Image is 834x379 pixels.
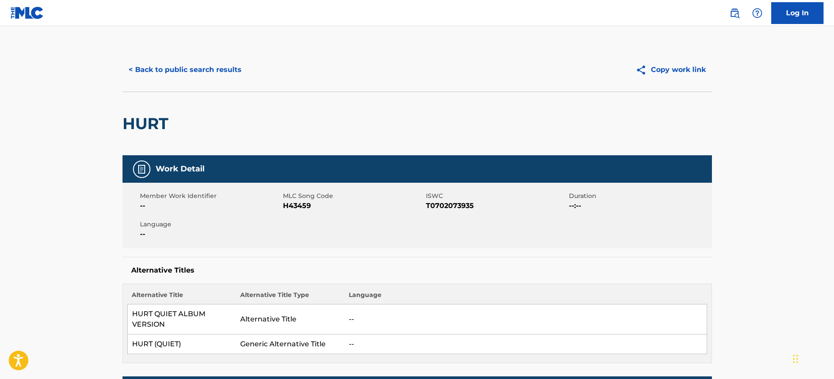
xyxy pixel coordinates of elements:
th: Alternative Title [127,290,236,304]
button: < Back to public search results [123,59,248,81]
div: Drag [793,346,798,372]
td: HURT (QUIET) [127,335,236,354]
div: Help [749,4,766,22]
a: Public Search [726,4,743,22]
a: Log In [771,2,824,24]
span: -- [140,229,281,239]
img: search [729,8,740,18]
img: Copy work link [636,65,651,75]
td: -- [344,304,707,335]
td: HURT QUIET ALBUM VERSION [127,304,236,335]
td: Generic Alternative Title [236,335,344,354]
h2: HURT [123,114,173,133]
img: help [752,8,763,18]
iframe: Chat Widget [790,337,834,379]
td: Alternative Title [236,304,344,335]
th: Alternative Title Type [236,290,344,304]
span: Duration [569,191,710,201]
h5: Work Detail [156,164,204,174]
span: MLC Song Code [283,191,424,201]
img: MLC Logo [10,7,44,19]
span: Member Work Identifier [140,191,281,201]
button: Copy work link [630,59,712,81]
td: -- [344,335,707,354]
span: Language [140,220,281,229]
span: T0702073935 [426,201,567,211]
th: Language [344,290,707,304]
img: Work Detail [136,164,147,174]
h5: Alternative Titles [131,266,703,275]
span: ISWC [426,191,567,201]
span: -- [140,201,281,211]
span: --:-- [569,201,710,211]
span: H43459 [283,201,424,211]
